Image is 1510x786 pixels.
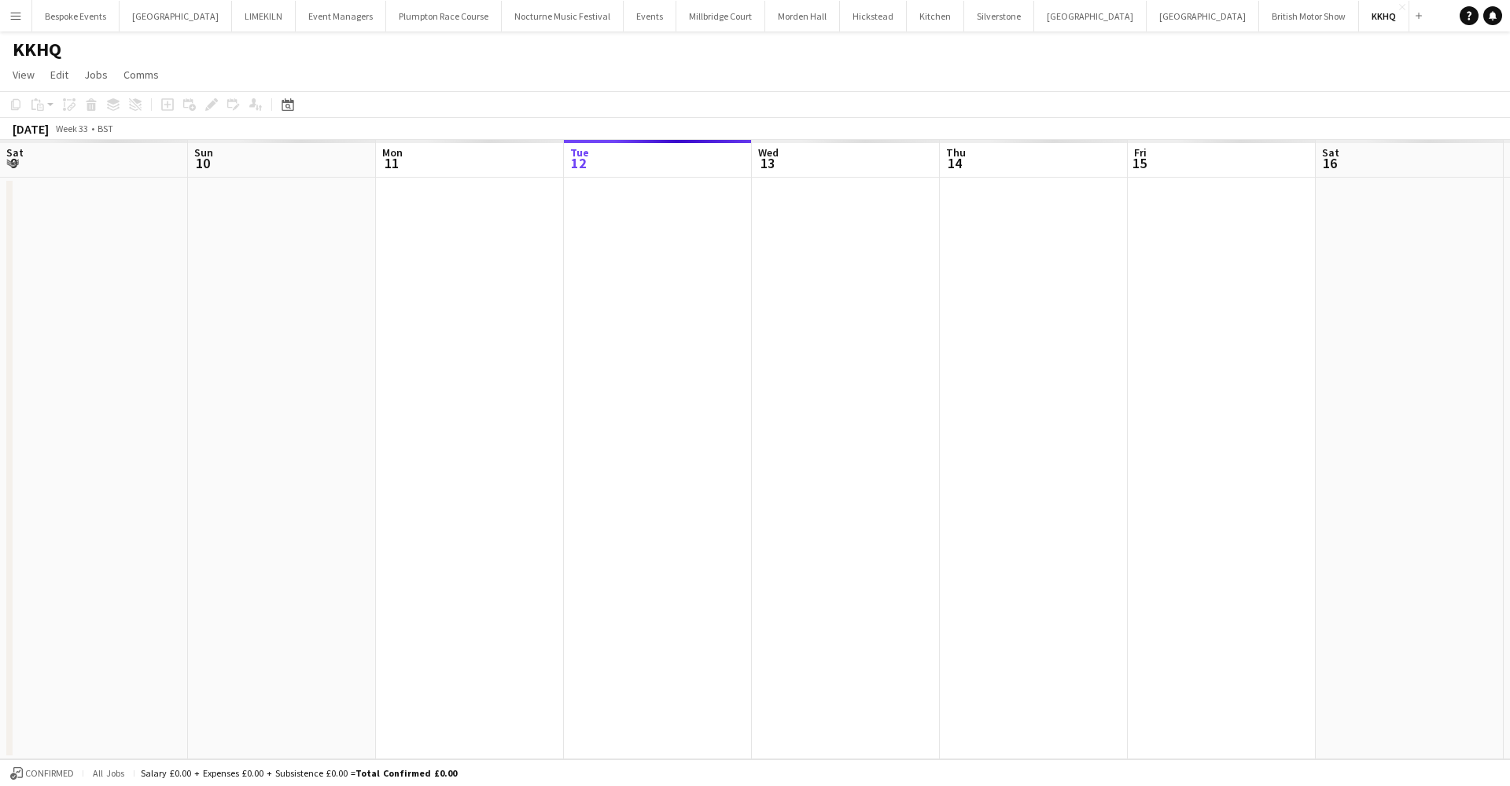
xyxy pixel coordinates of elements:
span: 12 [568,154,589,172]
a: Comms [117,64,165,85]
span: Thu [946,145,966,160]
span: View [13,68,35,82]
span: 11 [380,154,403,172]
span: 9 [4,154,24,172]
span: Sat [1322,145,1339,160]
span: Confirmed [25,768,74,779]
button: Kitchen [907,1,964,31]
div: Salary £0.00 + Expenses £0.00 + Subsistence £0.00 = [141,767,457,779]
button: Millbridge Court [676,1,765,31]
button: Event Managers [296,1,386,31]
div: [DATE] [13,121,49,137]
span: Edit [50,68,68,82]
a: Jobs [78,64,114,85]
a: View [6,64,41,85]
span: Wed [758,145,779,160]
span: Fri [1134,145,1147,160]
button: [GEOGRAPHIC_DATA] [1034,1,1147,31]
span: 15 [1132,154,1147,172]
span: Sat [6,145,24,160]
h1: KKHQ [13,38,61,61]
span: Week 33 [52,123,91,134]
button: Events [624,1,676,31]
span: Tue [570,145,589,160]
button: Silverstone [964,1,1034,31]
span: 13 [756,154,779,172]
button: Plumpton Race Course [386,1,502,31]
span: Comms [123,68,159,82]
button: LIMEKILN [232,1,296,31]
button: Hickstead [840,1,907,31]
a: Edit [44,64,75,85]
button: Nocturne Music Festival [502,1,624,31]
span: 10 [192,154,213,172]
button: Morden Hall [765,1,840,31]
span: All jobs [90,767,127,779]
span: 16 [1320,154,1339,172]
button: Confirmed [8,765,76,782]
span: Jobs [84,68,108,82]
button: British Motor Show [1259,1,1359,31]
button: [GEOGRAPHIC_DATA] [120,1,232,31]
span: Total Confirmed £0.00 [355,767,457,779]
span: Sun [194,145,213,160]
button: KKHQ [1359,1,1409,31]
span: Mon [382,145,403,160]
div: BST [98,123,113,134]
button: Bespoke Events [32,1,120,31]
span: 14 [944,154,966,172]
button: [GEOGRAPHIC_DATA] [1147,1,1259,31]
